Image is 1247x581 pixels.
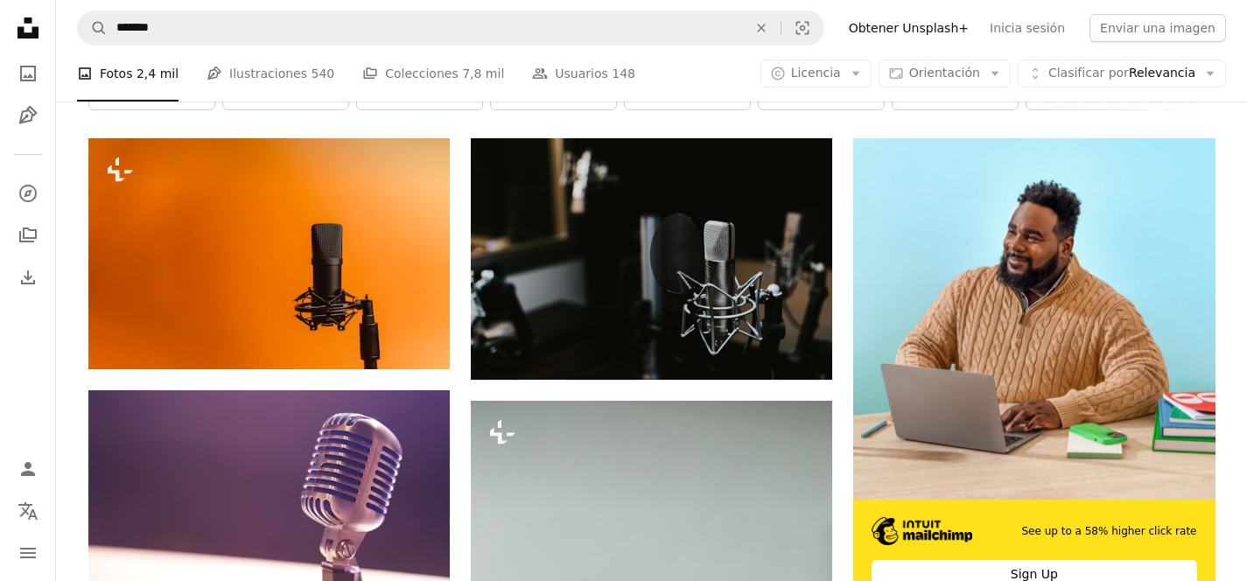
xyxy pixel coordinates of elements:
[1089,14,1226,42] button: Enviar una imagen
[11,10,46,49] a: Inicio — Unsplash
[1048,65,1195,82] span: Relevancia
[11,218,46,253] a: Colecciones
[88,484,450,500] a: Micrófono de condensador con fondo negro
[838,14,979,42] a: Obtener Unsplash+
[88,246,450,262] a: Un micrófono negro con fondo amarillo
[760,59,872,87] button: Licencia
[471,138,832,379] img: Fotografía macro del condensador de micrófono de estudio plateado y negro
[462,64,504,83] span: 7,8 mil
[909,66,980,80] span: Orientación
[471,250,832,266] a: Fotografía macro del condensador de micrófono de estudio plateado y negro
[1018,59,1226,87] button: Clasificar porRelevancia
[78,11,108,45] button: Buscar en Unsplash
[11,451,46,486] a: Iniciar sesión / Registrarse
[612,64,635,83] span: 148
[362,45,504,101] a: Colecciones 7,8 mil
[1021,524,1196,539] span: See up to a 58% higher click rate
[532,45,635,101] a: Usuarios 148
[207,45,334,101] a: Ilustraciones 540
[11,98,46,133] a: Ilustraciones
[1048,66,1129,80] span: Clasificar por
[11,535,46,570] button: Menú
[781,11,823,45] button: Búsqueda visual
[791,66,841,80] span: Licencia
[853,138,1215,499] img: file-1722962830841-dea897b5811bimage
[11,56,46,91] a: Fotos
[11,260,46,295] a: Historial de descargas
[879,59,1011,87] button: Orientación
[979,14,1075,42] a: Inicia sesión
[311,64,334,83] span: 540
[11,176,46,211] a: Explorar
[872,517,972,545] img: file-1690386555781-336d1949dad1image
[88,138,450,369] img: Un micrófono negro con fondo amarillo
[742,11,781,45] button: Borrar
[11,493,46,528] button: Idioma
[77,10,824,45] form: Encuentra imágenes en todo el sitio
